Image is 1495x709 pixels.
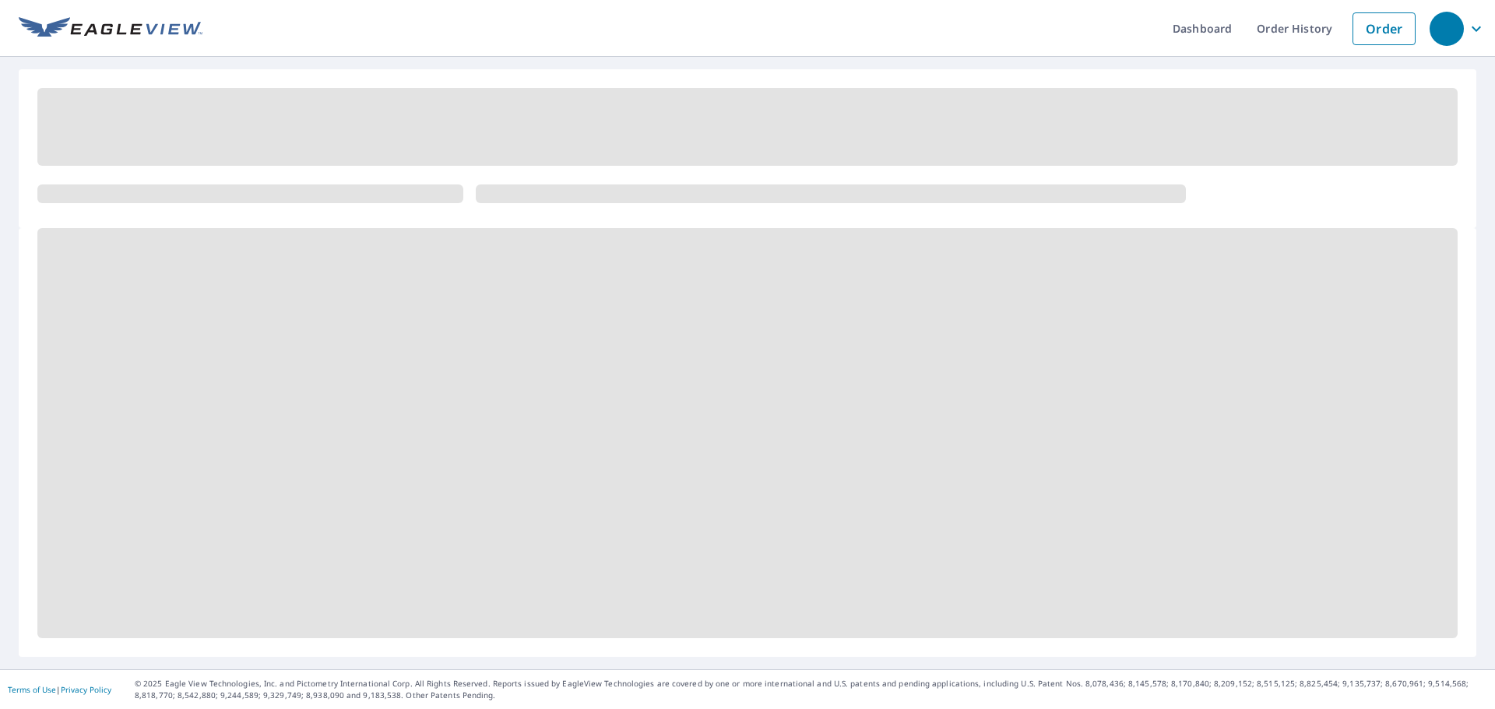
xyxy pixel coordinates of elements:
[19,17,202,40] img: EV Logo
[1353,12,1416,45] a: Order
[8,685,111,694] p: |
[8,684,56,695] a: Terms of Use
[135,678,1487,701] p: © 2025 Eagle View Technologies, Inc. and Pictometry International Corp. All Rights Reserved. Repo...
[61,684,111,695] a: Privacy Policy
